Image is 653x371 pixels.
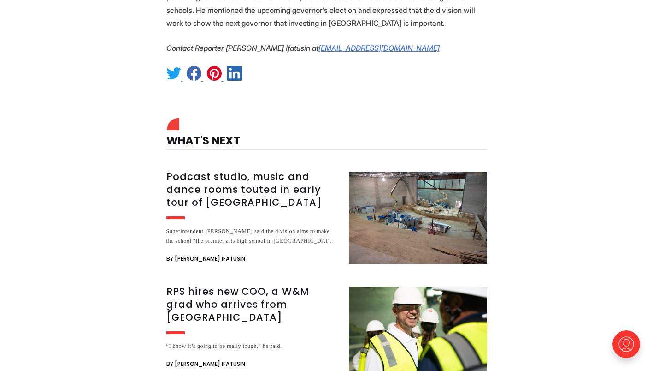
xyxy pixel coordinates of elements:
[166,227,338,246] div: Superintendent [PERSON_NAME] said the division aims to make the school “the premier arts high sch...
[166,172,487,264] a: Podcast studio, music and dance rooms touted in early tour of [GEOGRAPHIC_DATA] Superintendent [P...
[318,43,440,53] a: [EMAIL_ADDRESS][DOMAIN_NAME]
[166,359,245,370] span: By [PERSON_NAME] Ifatusin
[166,285,338,324] h3: RPS hires new COO, a W&M grad who arrives from [GEOGRAPHIC_DATA]
[166,170,338,209] h3: Podcast studio, music and dance rooms touted in early tour of [GEOGRAPHIC_DATA]
[349,172,487,264] img: Podcast studio, music and dance rooms touted in early tour of new Richmond high school
[166,120,487,150] h4: What's Next
[166,341,338,351] div: “I know it’s going to be really tough.” he said.
[166,43,318,53] em: Contact Reporter [PERSON_NAME] Ifatusin at
[605,326,653,371] iframe: portal-trigger
[166,253,245,264] span: By [PERSON_NAME] Ifatusin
